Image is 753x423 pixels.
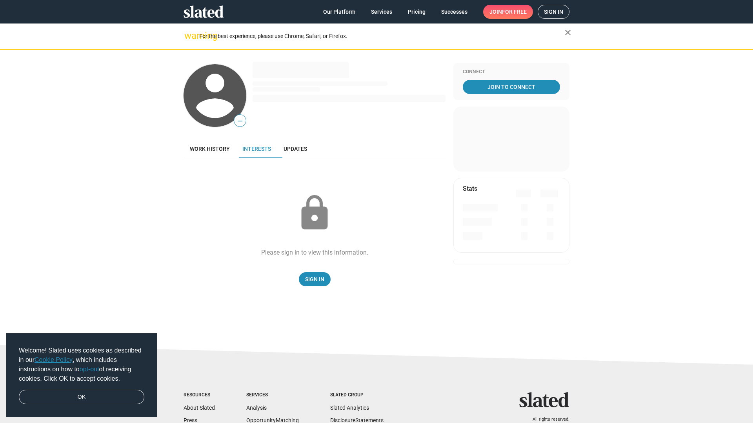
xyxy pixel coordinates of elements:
span: Join To Connect [464,80,558,94]
a: Sign In [299,272,331,286]
a: Successes [435,5,474,19]
span: Pricing [408,5,426,19]
a: dismiss cookie message [19,390,144,405]
span: Interests [242,146,271,152]
a: Interests [236,139,277,158]
span: Join [489,5,527,19]
span: Sign in [544,5,563,18]
mat-icon: lock [295,193,334,233]
div: Services [246,392,299,398]
a: Joinfor free [483,5,533,19]
a: Updates [277,139,313,158]
div: For the best experience, please use Chrome, Safari, or Firefox. [199,31,565,42]
span: Work history [190,146,230,152]
a: Slated Analytics [330,405,369,411]
a: Services [365,5,398,19]
span: Updates [284,146,307,152]
span: Welcome! Slated uses cookies as described in our , which includes instructions on how to of recei... [19,346,144,383]
span: Our Platform [323,5,355,19]
span: — [234,116,246,126]
a: Pricing [402,5,432,19]
mat-icon: close [563,28,573,37]
a: Our Platform [317,5,362,19]
span: Sign In [305,272,324,286]
span: Services [371,5,392,19]
a: opt-out [80,366,99,372]
a: About Slated [184,405,215,411]
mat-card-title: Stats [463,184,477,193]
span: for free [502,5,527,19]
mat-icon: warning [184,31,194,40]
div: Connect [463,69,560,75]
div: cookieconsent [6,333,157,417]
div: Please sign in to view this information. [261,248,368,257]
span: Successes [441,5,467,19]
a: Sign in [538,5,569,19]
a: Work history [184,139,236,158]
div: Slated Group [330,392,384,398]
a: Analysis [246,405,267,411]
a: Join To Connect [463,80,560,94]
div: Resources [184,392,215,398]
a: Cookie Policy [35,356,73,363]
